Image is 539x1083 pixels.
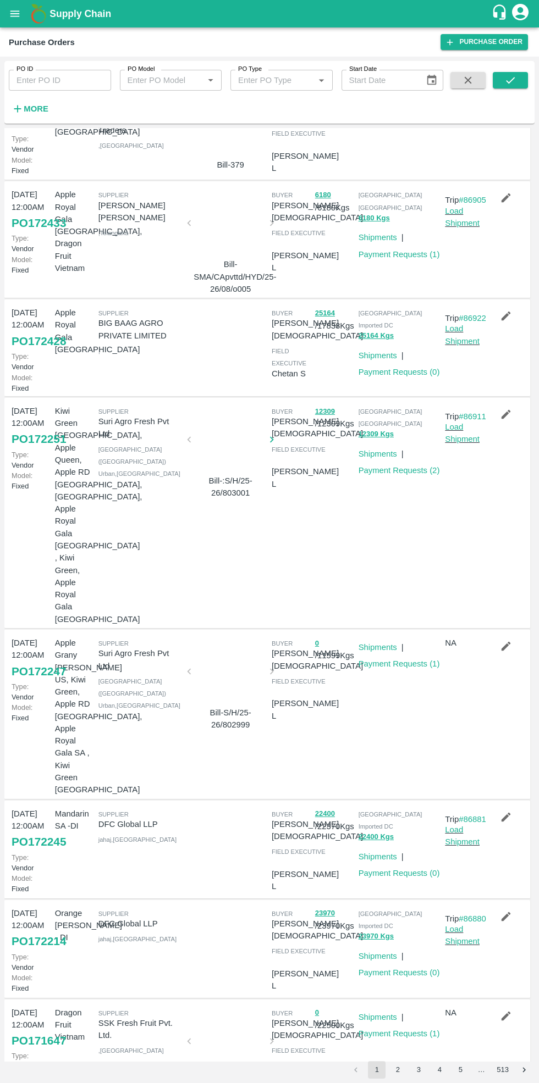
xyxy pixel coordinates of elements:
a: Payment Requests (2) [359,466,440,475]
button: Open [204,73,218,87]
p: Vendor [12,351,51,372]
b: Supply Chain [50,8,111,19]
span: Type: [12,352,29,360]
div: | [397,637,404,653]
p: Bill-S/H/25-26/802999 [194,707,267,731]
span: field executive [272,230,326,236]
a: #86880 [459,914,486,923]
span: Type: [12,234,29,242]
p: Trip [445,312,486,324]
label: PO Type [238,65,262,74]
p: Fixed [12,155,51,176]
button: Go to next page [515,1061,533,1079]
span: [GEOGRAPHIC_DATA] ([GEOGRAPHIC_DATA]) Urban , [GEOGRAPHIC_DATA] [98,446,180,477]
button: 0 [315,637,319,650]
button: Go to page 3 [410,1061,427,1079]
button: 22400 Kgs [359,831,394,843]
a: Payment Requests (0) [359,968,440,977]
a: Shipments [359,952,397,960]
span: Type: [12,853,29,862]
p: / 22500 Kgs [315,1007,354,1032]
span: buyer [272,310,293,316]
p: Fixed [12,702,51,723]
span: Supplier [98,408,129,415]
a: Payment Requests (1) [359,250,440,259]
p: Bill-379 [194,159,267,171]
a: Load Shipment [445,825,480,846]
span: [GEOGRAPHIC_DATA] [GEOGRAPHIC_DATA] [359,192,422,210]
a: Shipments [359,852,397,861]
button: 12309 Kgs [359,428,394,441]
a: PO171647 [12,1031,66,1051]
p: Vendor [12,449,51,470]
p: / 11599 Kgs [315,637,354,662]
p: Apple Grany [PERSON_NAME] US, Kiwi Green, Apple RD [GEOGRAPHIC_DATA], Apple Royal Gala SA , Kiwi ... [55,637,94,796]
button: Open [314,73,328,87]
a: Load Shipment [445,423,480,443]
label: PO ID [16,65,33,74]
button: 6180 Kgs [359,212,390,225]
span: jahaj , [GEOGRAPHIC_DATA] [98,836,177,843]
span: field executive [272,348,306,366]
span: buyer [272,910,293,917]
div: customer-support [491,4,510,24]
a: Load Shipment [445,207,480,227]
p: Vendor [12,1051,51,1071]
p: NA [445,1007,484,1019]
div: … [472,1065,490,1075]
a: PO172247 [12,662,66,681]
span: Model: [12,156,32,164]
p: Fixed [12,873,51,894]
p: Fixed [12,373,51,393]
span: Supplier [98,640,129,647]
a: Payment Requests (0) [359,368,440,376]
p: SSK Fresh Fruit Pvt. Ltd. [98,1017,181,1042]
p: DFC Global LLP [98,818,181,830]
p: Orange [PERSON_NAME] - DI [55,907,94,944]
p: Chetan S [272,368,311,380]
p: [PERSON_NAME] L [272,868,339,893]
span: buyer [272,811,293,818]
input: Enter PO Type [234,73,311,87]
input: Start Date [342,70,417,91]
input: Enter PO Model [123,73,201,87]
button: 23970 [315,907,335,920]
span: field executive [272,446,326,453]
span: buyer [272,192,293,198]
div: | [397,946,404,962]
span: field executive [272,948,326,954]
img: logo [28,3,50,25]
p: Fixed [12,470,51,491]
a: Purchase Order [441,34,528,50]
span: Supplier [98,192,129,198]
p: [PERSON_NAME][DEMOGRAPHIC_DATA] [272,818,363,843]
p: Bill-:S/H/25-26/803001 [194,475,267,499]
p: Trip [445,913,486,925]
a: #86911 [459,412,486,421]
p: NA [445,637,484,649]
button: 12309 [315,406,335,418]
a: #86922 [459,314,486,323]
span: field executive [272,848,326,855]
a: PO172245 [12,832,66,852]
button: Go to page 513 [493,1061,512,1079]
span: Type: [12,1052,29,1060]
div: account of current user [510,2,530,25]
p: Trip [445,194,486,206]
p: [PERSON_NAME][DEMOGRAPHIC_DATA] [272,415,363,440]
p: [PERSON_NAME] L [272,968,339,992]
a: Shipments [359,233,397,242]
p: [PERSON_NAME] [PERSON_NAME] [98,199,181,224]
span: Model: [12,256,32,264]
span: [GEOGRAPHIC_DATA] Imported DC [359,310,422,329]
div: | [397,443,404,460]
p: Bill-SMA/CApvttd/HYD/25-26/08/o005 [194,258,267,295]
div: | [397,1007,404,1023]
p: [DATE] 12:00AM [12,907,51,932]
span: Type: [12,953,29,961]
a: Shipments [359,1013,397,1021]
p: Suri Agro Fresh Pvt Ltd [98,647,181,672]
button: 25164 [315,307,335,320]
p: Vendor [12,852,51,873]
p: [PERSON_NAME][DEMOGRAPHIC_DATA] [272,1017,363,1042]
